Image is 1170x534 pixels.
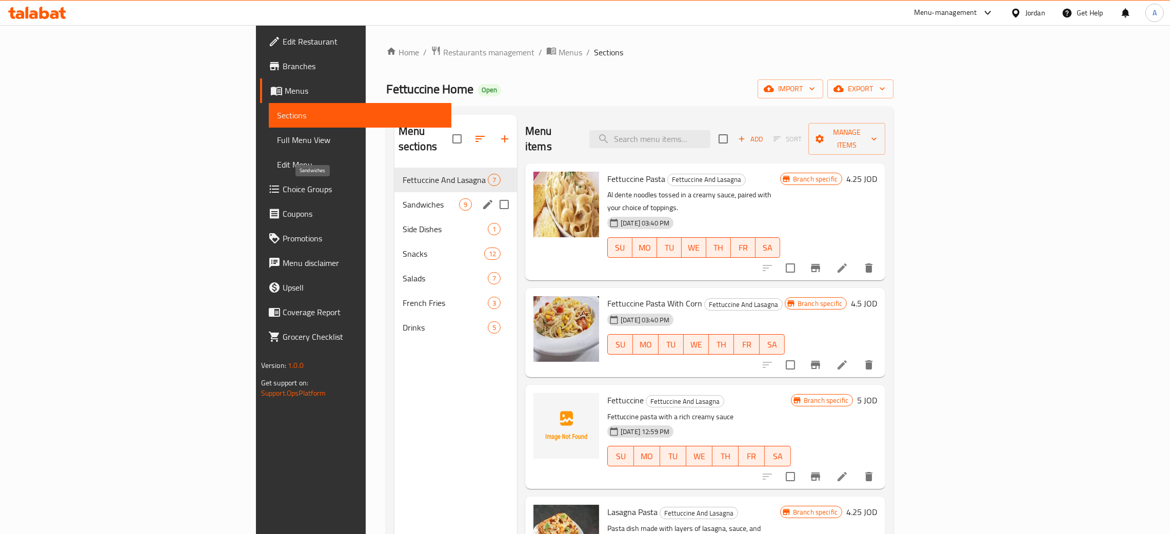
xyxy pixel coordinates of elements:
[769,449,787,464] span: SA
[734,131,767,147] span: Add item
[704,298,783,311] div: Fettuccine And Lasagna
[283,331,443,343] span: Grocery Checklist
[403,174,488,186] span: Fettuccine And Lasagna
[533,393,599,459] img: Fettuccine
[488,223,501,235] div: items
[488,224,500,234] span: 1
[660,507,738,519] span: Fettuccine And Lasagna
[846,505,877,519] h6: 4.25 JOD
[394,192,517,217] div: Sandwiches9edit
[803,256,828,280] button: Branch-specific-item
[664,449,682,464] span: TU
[403,248,484,260] span: Snacks
[1025,7,1045,18] div: Jordan
[780,466,801,487] span: Select to update
[386,46,894,59] nav: breadcrumb
[846,172,877,186] h6: 4.25 JOD
[539,46,542,58] li: /
[789,174,842,184] span: Branch specific
[607,237,632,258] button: SU
[766,83,815,95] span: import
[403,223,488,235] span: Side Dishes
[765,446,791,466] button: SA
[260,275,451,300] a: Upsell
[394,163,517,344] nav: Menu sections
[488,274,500,283] span: 7
[488,298,500,308] span: 3
[638,449,656,464] span: MO
[283,35,443,48] span: Edit Restaurant
[485,249,500,259] span: 12
[743,449,761,464] span: FR
[760,334,785,355] button: SA
[857,256,881,280] button: delete
[594,46,623,58] span: Sections
[492,127,517,151] button: Add section
[559,46,582,58] span: Menus
[756,237,780,258] button: SA
[617,315,673,325] span: [DATE] 03:40 PM
[446,128,468,150] span: Select all sections
[739,446,765,466] button: FR
[1153,7,1157,18] span: A
[758,79,823,98] button: import
[283,208,443,220] span: Coupons
[607,410,791,423] p: Fettuccine pasta with a rich creamy sauce
[260,251,451,275] a: Menu disclaimer
[688,337,705,352] span: WE
[836,359,848,371] a: Edit menu item
[394,266,517,291] div: Salads7
[260,29,451,54] a: Edit Restaurant
[285,85,443,97] span: Menus
[478,84,501,96] div: Open
[617,427,673,437] span: [DATE] 12:59 PM
[914,7,977,19] div: Menu-management
[261,359,286,372] span: Version:
[734,131,767,147] button: Add
[607,446,634,466] button: SU
[660,507,738,519] div: Fettuccine And Lasagna
[283,306,443,318] span: Coverage Report
[403,321,488,334] span: Drinks
[808,123,885,155] button: Manage items
[857,353,881,377] button: delete
[794,299,846,309] span: Branch specific
[710,240,727,255] span: TH
[260,324,451,349] a: Grocery Checklist
[633,334,658,355] button: MO
[488,323,500,333] span: 5
[277,134,443,146] span: Full Menu View
[394,217,517,241] div: Side Dishes1
[269,103,451,128] a: Sections
[661,240,678,255] span: TU
[586,46,590,58] li: /
[260,201,451,226] a: Coupons
[712,446,739,466] button: TH
[283,232,443,244] span: Promotions
[269,152,451,177] a: Edit Menu
[468,127,492,151] span: Sort sections
[283,183,443,195] span: Choice Groups
[277,158,443,171] span: Edit Menu
[403,272,488,284] span: Salads
[632,237,657,258] button: MO
[612,449,630,464] span: SU
[836,262,848,274] a: Edit menu item
[690,449,708,464] span: WE
[288,359,304,372] span: 1.0.0
[637,240,653,255] span: MO
[431,46,534,59] a: Restaurants management
[767,131,808,147] span: Select section first
[780,354,801,376] span: Select to update
[731,237,756,258] button: FR
[717,449,735,464] span: TH
[480,197,495,212] button: edit
[261,376,308,389] span: Get support on:
[686,240,702,255] span: WE
[260,78,451,103] a: Menus
[646,395,724,407] div: Fettuccine And Lasagna
[738,337,755,352] span: FR
[403,297,488,309] div: French Fries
